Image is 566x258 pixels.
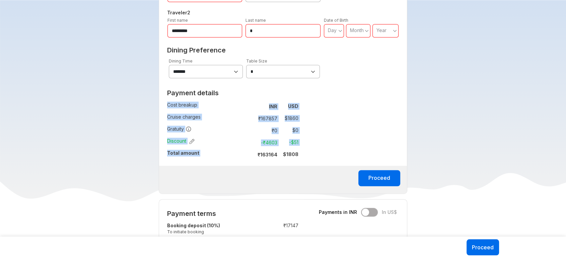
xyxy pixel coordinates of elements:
[467,239,499,255] button: Proceed
[358,170,400,186] button: Proceed
[167,100,249,112] td: Cost breakup
[167,150,199,156] strong: Total amount
[167,46,399,54] h2: Dining Preference
[280,114,298,123] td: $ 1860
[350,27,364,33] span: Month
[280,138,298,147] td: -$ 51
[259,221,298,238] td: ₹ 17147
[245,18,266,23] label: Last name
[328,27,337,33] span: Day
[167,18,188,23] label: First name
[167,210,298,218] h2: Payment terms
[319,209,357,216] span: Payments in INR
[382,209,397,216] span: In US$
[249,100,252,112] td: :
[166,9,401,17] h5: Traveler 2
[269,104,277,109] strong: INR
[324,18,348,23] label: Date of Birth
[167,89,298,97] h2: Payment details
[252,114,280,123] td: ₹ 167857
[167,126,192,132] span: Gratuity
[255,221,259,238] td: :
[169,58,193,63] label: Dining Time
[280,126,298,135] td: $ 0
[338,27,342,34] svg: angle down
[376,27,386,33] span: Year
[167,229,255,235] small: To initiate booking
[249,112,252,124] td: :
[365,27,369,34] svg: angle down
[249,148,252,160] td: :
[249,136,252,148] td: :
[167,138,195,144] span: Discount
[167,223,220,228] strong: Booking deposit (10%)
[393,27,397,34] svg: angle down
[167,112,249,124] td: Cruise charges
[283,151,298,157] strong: $ 1808
[246,58,267,63] label: Table Size
[258,152,277,157] strong: ₹ 163164
[249,124,252,136] td: :
[252,138,280,147] td: -₹ 4603
[288,103,298,109] strong: USD
[252,126,280,135] td: ₹ 0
